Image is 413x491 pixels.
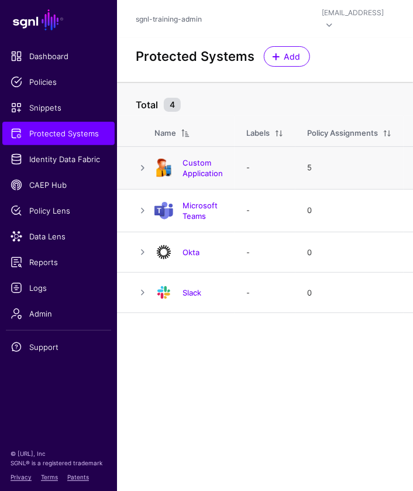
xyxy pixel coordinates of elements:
span: Dashboard [11,50,106,62]
small: 4 [164,98,181,112]
h2: Protected Systems [136,49,254,64]
a: Slack [183,288,201,297]
a: Privacy [11,473,32,480]
img: svg+xml;base64,PHN2ZyB3aWR0aD0iOTgiIGhlaWdodD0iMTIyIiB2aWV3Qm94PSIwIDAgOTggMTIyIiBmaWxsPSJub25lIi... [154,159,173,177]
a: Snippets [2,96,115,119]
a: Policies [2,70,115,94]
span: Policy Lens [11,205,106,217]
span: Identity Data Fabric [11,153,106,165]
a: Custom Application [183,158,223,178]
a: Microsoft Teams [183,201,218,221]
td: - [235,146,295,189]
a: Okta [183,248,199,257]
td: 0 [295,232,404,273]
a: Policy Lens [2,199,115,222]
span: Policies [11,76,106,88]
span: Snippets [11,102,106,114]
a: sgnl-training-admin [136,15,202,23]
strong: Total [136,99,158,111]
div: [EMAIL_ADDRESS] [322,8,384,18]
span: Admin [11,308,106,320]
a: Identity Data Fabric [2,147,115,171]
td: 0 [295,189,404,232]
a: Add [264,46,310,67]
a: Admin [2,302,115,325]
td: - [235,232,295,273]
a: Terms [41,473,58,480]
p: © [URL], Inc [11,449,106,458]
img: svg+xml;base64,PHN2ZyB3aWR0aD0iNjQiIGhlaWdodD0iNjQiIHZpZXdCb3g9IjAgMCA2NCA2NCIgZmlsbD0ibm9uZSIgeG... [154,283,173,302]
td: 5 [295,146,404,189]
img: svg+xml;base64,PD94bWwgdmVyc2lvbj0iMS4wIiBlbmNvZGluZz0idXRmLTgiPz4KPHN2ZyB4bWxucz0iaHR0cDovL3d3dy... [154,201,173,220]
div: Labels [246,128,270,139]
span: Support [11,341,106,353]
span: Reports [11,256,106,268]
span: Data Lens [11,231,106,242]
a: Logs [2,276,115,300]
td: - [235,189,295,232]
a: Dashboard [2,44,115,68]
span: Logs [11,282,106,294]
a: Patents [67,473,89,480]
p: SGNL® is a registered trademark [11,458,106,468]
td: - [235,273,295,313]
a: CAEP Hub [2,173,115,197]
a: Data Lens [2,225,115,248]
span: CAEP Hub [11,179,106,191]
a: Protected Systems [2,122,115,145]
span: Add [283,50,302,63]
a: Reports [2,250,115,274]
td: 0 [295,273,404,313]
div: Policy Assignments [307,128,378,139]
a: SGNL [7,7,110,33]
div: Name [154,128,176,139]
span: Protected Systems [11,128,106,139]
img: svg+xml;base64,PHN2ZyB3aWR0aD0iNjQiIGhlaWdodD0iNjQiIHZpZXdCb3g9IjAgMCA2NCA2NCIgZmlsbD0ibm9uZSIgeG... [154,243,173,262]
